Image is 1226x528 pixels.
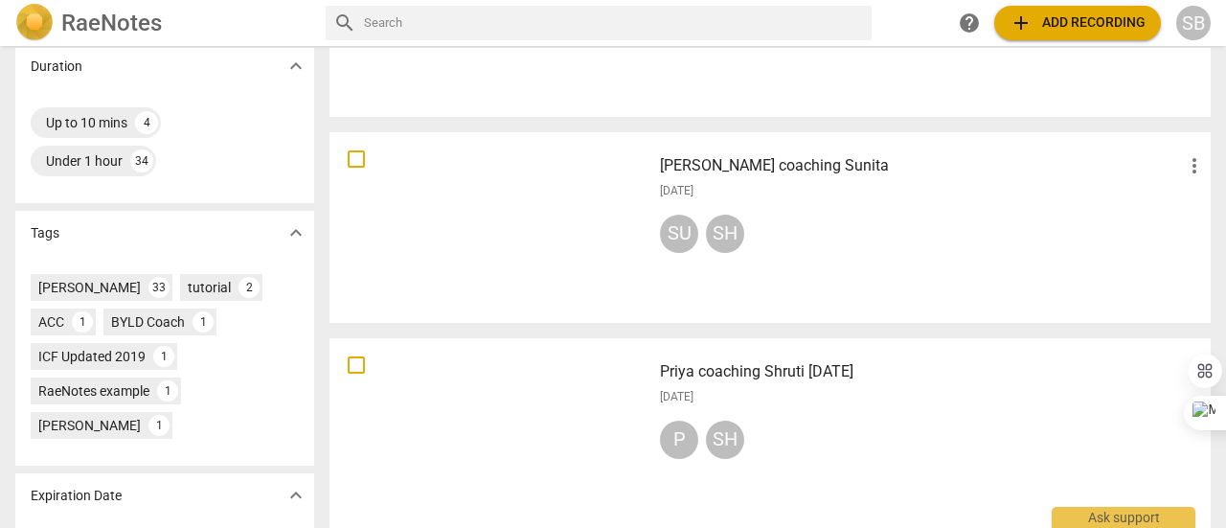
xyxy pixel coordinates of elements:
[153,346,174,367] div: 1
[958,11,981,34] span: help
[660,360,1183,383] h3: Priya coaching Shruti 21-Aug-25
[706,215,744,253] div: SH
[135,111,158,134] div: 4
[148,415,170,436] div: 1
[1010,11,1033,34] span: add
[148,277,170,298] div: 33
[660,215,698,253] div: SU
[61,10,162,36] h2: RaeNotes
[660,183,693,199] span: [DATE]
[660,154,1183,177] h3: Shailja coaching Sunita
[1176,6,1211,40] button: SB
[31,223,59,243] p: Tags
[282,52,310,80] button: Show more
[193,311,214,333] div: 1
[38,381,149,401] div: RaeNotes example
[38,347,146,366] div: ICF Updated 2019
[660,421,698,459] div: P
[1183,360,1206,383] span: more_vert
[284,484,307,507] span: expand_more
[38,278,141,297] div: [PERSON_NAME]
[157,380,178,402] div: 1
[1052,507,1195,528] div: Ask support
[46,113,127,132] div: Up to 10 mins
[706,421,744,459] div: SH
[284,221,307,244] span: expand_more
[238,277,260,298] div: 2
[15,4,54,42] img: Logo
[1010,11,1146,34] span: Add recording
[333,11,356,34] span: search
[111,312,185,332] div: BYLD Coach
[1183,154,1206,177] span: more_vert
[952,6,987,40] a: Help
[994,6,1161,40] button: Upload
[15,4,310,42] a: LogoRaeNotes
[46,151,123,171] div: Under 1 hour
[284,55,307,78] span: expand_more
[130,149,153,172] div: 34
[31,57,82,77] p: Duration
[282,218,310,247] button: Show more
[38,416,141,435] div: [PERSON_NAME]
[364,8,864,38] input: Search
[38,312,64,332] div: ACC
[188,278,231,297] div: tutorial
[72,311,93,333] div: 1
[282,481,310,510] button: Show more
[31,486,122,506] p: Expiration Date
[336,345,1204,522] a: Priya coaching Shruti [DATE][DATE]PSH
[660,389,693,405] span: [DATE]
[336,139,1204,316] a: [PERSON_NAME] coaching Sunita[DATE]SUSH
